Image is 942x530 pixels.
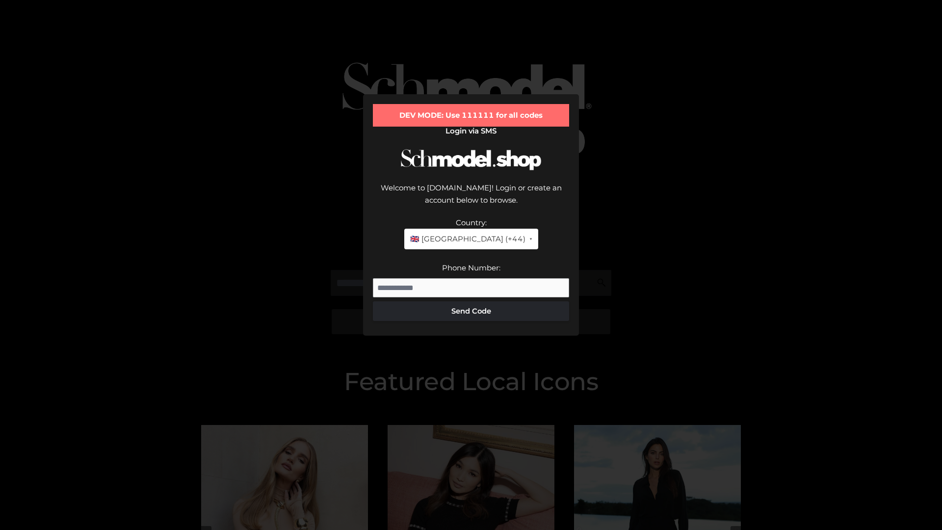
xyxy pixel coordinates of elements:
label: Phone Number: [442,263,500,272]
div: Welcome to [DOMAIN_NAME]! Login or create an account below to browse. [373,182,569,216]
label: Country: [456,218,487,227]
img: Schmodel Logo [397,140,545,179]
button: Send Code [373,301,569,321]
h2: Login via SMS [373,127,569,135]
span: 🇬🇧 [GEOGRAPHIC_DATA] (+44) [410,233,525,245]
div: DEV MODE: Use 111111 for all codes [373,104,569,127]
